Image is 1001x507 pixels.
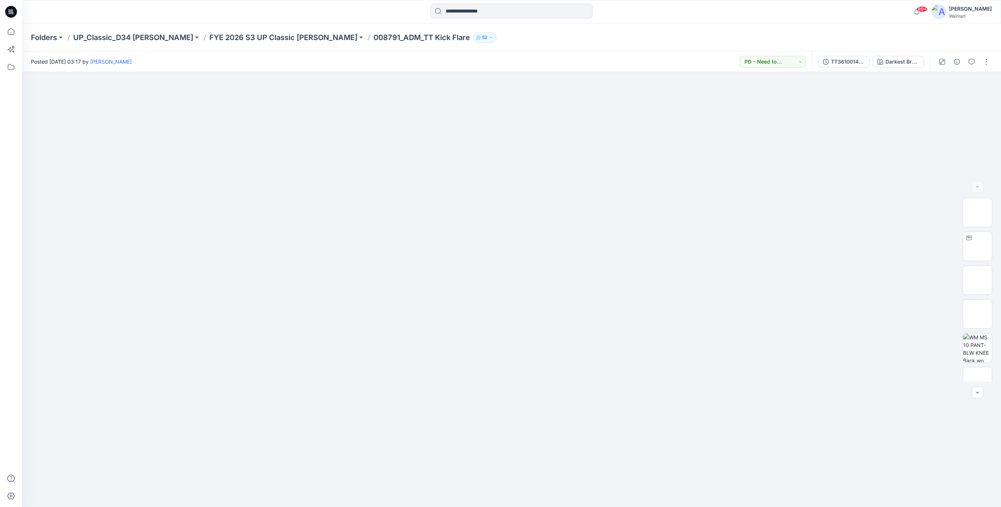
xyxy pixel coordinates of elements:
[31,58,132,65] span: Posted [DATE] 03:17 by
[482,33,487,42] p: 52
[73,32,193,43] a: UP_Classic_D34 [PERSON_NAME]
[949,13,992,19] div: Walmart
[885,58,919,66] div: Darkest Brown
[963,232,992,261] img: WM MS 10 PANT-BLW KNEE Turntable with Avatar
[374,32,470,43] p: 008791_ADM_TT Kick Flare
[873,56,924,68] button: Darkest Brown
[31,32,57,43] a: Folders
[963,333,992,362] img: WM MS 10 PANT-BLW KNEE Back wo Avatar
[931,4,946,19] img: avatar
[209,32,357,43] a: FYE 2026 S3 UP Classic [PERSON_NAME]
[831,58,865,66] div: TT36100148466_ADM_Pull on Cropped Flare [DATE]
[949,4,992,13] div: [PERSON_NAME]
[90,58,132,65] a: [PERSON_NAME]
[916,6,927,12] span: 99+
[473,32,496,43] button: 52
[818,56,870,68] button: TT36100148466_ADM_Pull on Cropped Flare [DATE]
[951,56,963,68] button: Details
